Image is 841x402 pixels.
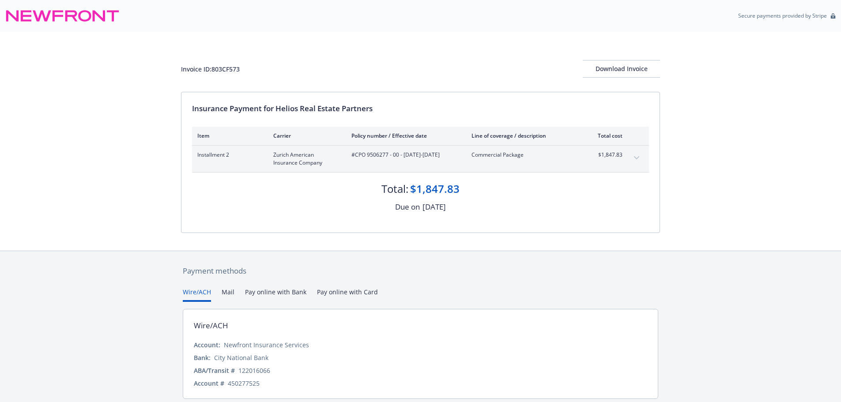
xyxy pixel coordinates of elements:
div: 122016066 [238,366,270,375]
button: Wire/ACH [183,287,211,302]
span: Commercial Package [471,151,575,159]
div: Insurance Payment for Helios Real Estate Partners [192,103,649,114]
div: [DATE] [422,201,446,213]
div: City National Bank [214,353,268,362]
div: Policy number / Effective date [351,132,457,139]
span: #CPO 9506277 - 00 - [DATE]-[DATE] [351,151,457,159]
div: Total cost [589,132,622,139]
button: expand content [630,151,644,165]
div: Line of coverage / description [471,132,575,139]
div: Installment 2Zurich American Insurance Company#CPO 9506277 - 00 - [DATE]-[DATE]Commercial Package... [192,146,649,172]
div: Download Invoice [583,60,660,77]
div: Due on [395,201,420,213]
span: Installment 2 [197,151,259,159]
p: Secure payments provided by Stripe [738,12,827,19]
span: Zurich American Insurance Company [273,151,337,167]
div: Item [197,132,259,139]
div: $1,847.83 [410,181,460,196]
div: Bank: [194,353,211,362]
div: ABA/Transit # [194,366,235,375]
button: Pay online with Card [317,287,378,302]
div: Account # [194,379,224,388]
div: Payment methods [183,265,658,277]
button: Pay online with Bank [245,287,306,302]
div: Account: [194,340,220,349]
div: Newfront Insurance Services [224,340,309,349]
button: Download Invoice [583,60,660,78]
button: Mail [222,287,234,302]
div: Invoice ID: 803CF573 [181,64,240,74]
span: $1,847.83 [589,151,622,159]
div: Total: [381,181,408,196]
div: Carrier [273,132,337,139]
div: Wire/ACH [194,320,228,331]
div: 450277525 [228,379,260,388]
